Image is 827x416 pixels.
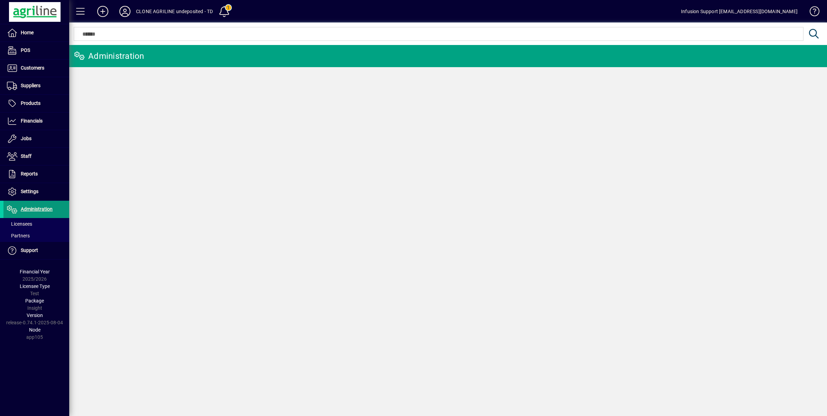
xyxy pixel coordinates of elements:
[21,83,40,88] span: Suppliers
[21,47,30,53] span: POS
[20,269,50,274] span: Financial Year
[21,30,34,35] span: Home
[3,112,69,130] a: Financials
[21,153,31,159] span: Staff
[3,230,69,242] a: Partners
[3,130,69,147] a: Jobs
[27,313,43,318] span: Version
[21,189,38,194] span: Settings
[74,51,144,62] div: Administration
[3,24,69,42] a: Home
[3,95,69,112] a: Products
[3,218,69,230] a: Licensees
[29,327,40,333] span: Node
[3,42,69,59] a: POS
[21,65,44,71] span: Customers
[136,6,213,17] div: CLONE AGRILINE undeposited - TD
[21,136,31,141] span: Jobs
[92,5,114,18] button: Add
[21,118,43,124] span: Financials
[21,247,38,253] span: Support
[3,148,69,165] a: Staff
[681,6,798,17] div: Infusion Support [EMAIL_ADDRESS][DOMAIN_NAME]
[25,298,44,304] span: Package
[7,233,30,238] span: Partners
[3,60,69,77] a: Customers
[3,242,69,259] a: Support
[3,77,69,94] a: Suppliers
[21,171,38,177] span: Reports
[21,100,40,106] span: Products
[3,165,69,183] a: Reports
[805,1,818,24] a: Knowledge Base
[3,183,69,200] a: Settings
[21,206,53,212] span: Administration
[20,283,50,289] span: Licensee Type
[114,5,136,18] button: Profile
[7,221,32,227] span: Licensees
